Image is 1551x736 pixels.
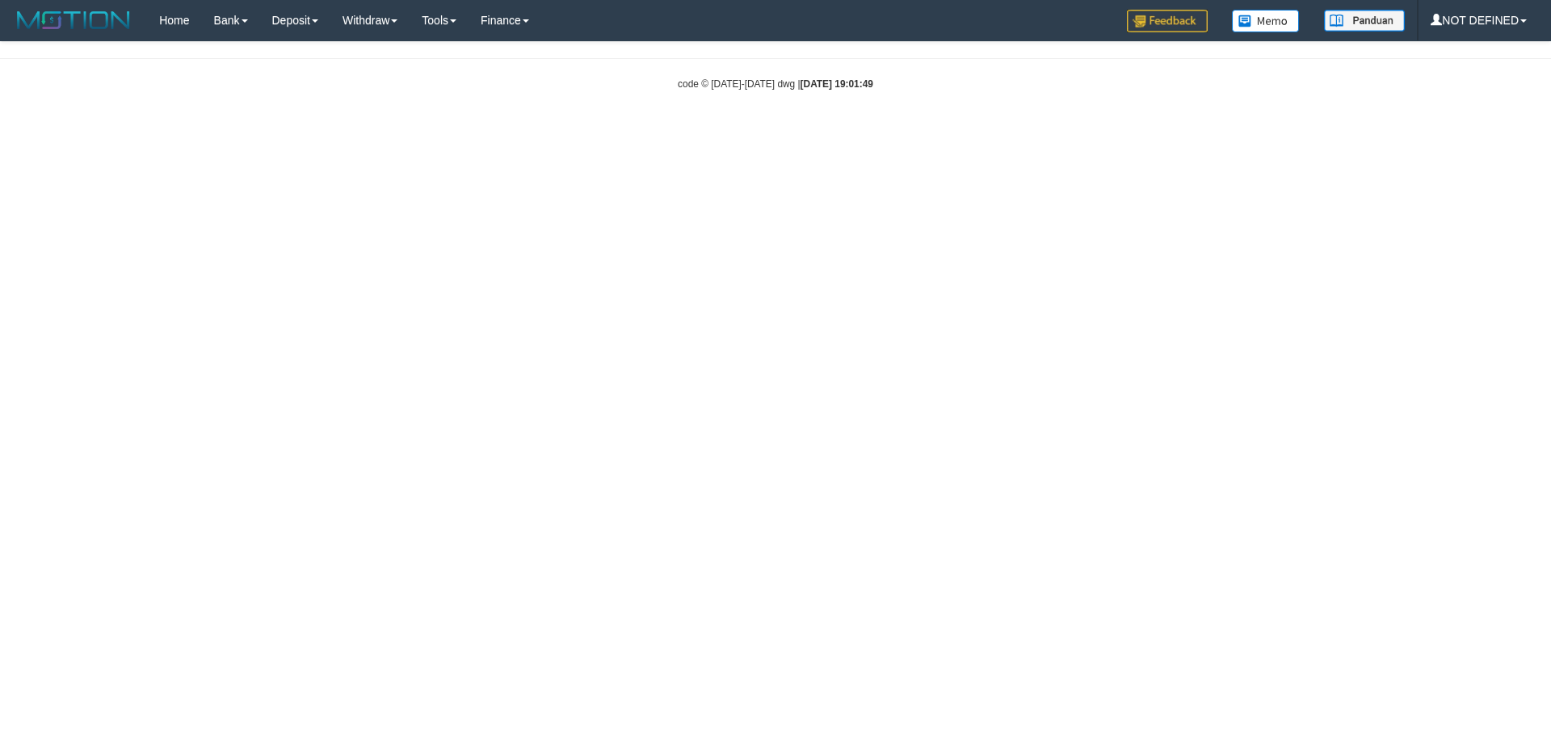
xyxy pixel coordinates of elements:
small: code © [DATE]-[DATE] dwg | [678,78,873,90]
img: panduan.png [1324,10,1405,32]
img: Button%20Memo.svg [1232,10,1300,32]
strong: [DATE] 19:01:49 [801,78,873,90]
img: MOTION_logo.png [12,8,135,32]
img: Feedback.jpg [1127,10,1208,32]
